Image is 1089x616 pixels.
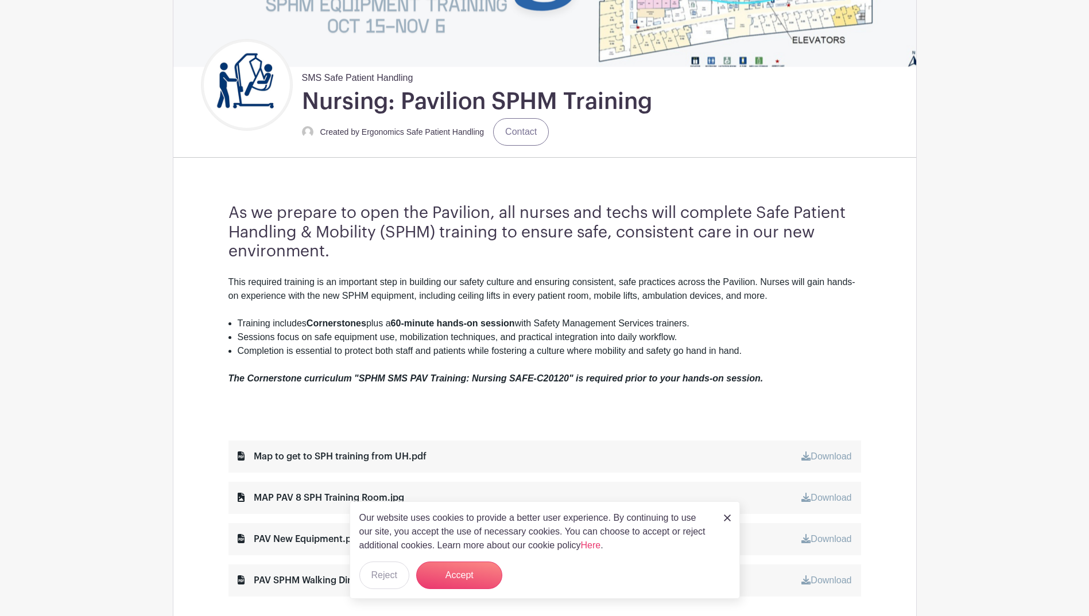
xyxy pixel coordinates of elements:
a: Download [801,493,851,502]
div: PAV SPHM Walking Directions - Written.pdf [238,574,441,587]
li: Sessions focus on safe equipment use, mobilization techniques, and practical integration into dai... [238,330,861,344]
img: default-ce2991bfa6775e67f084385cd625a349d9dcbb7a52a09fb2fda1e96e2d18dcdb.png [302,126,313,138]
strong: 60-minute hands-on session [391,318,515,328]
p: Our website uses cookies to provide a better user experience. By continuing to use our site, you ... [359,511,712,552]
div: PAV New Equipment.pdf [238,532,361,546]
div: MAP PAV 8 SPH Training Room.jpg [238,491,404,505]
li: Completion is essential to protect both staff and patients while fostering a culture where mobili... [238,344,861,358]
div: Map to get to SPH training from UH.pdf [238,450,427,463]
em: The Cornerstone curriculum "SPHM SMS PAV Training: Nursing SAFE-C20120" is required prior to your... [228,373,764,383]
a: Contact [493,118,549,146]
small: Created by Ergonomics Safe Patient Handling [320,127,485,137]
a: Here [581,540,601,550]
div: This required training is an important step in building our safety culture and ensuring consisten... [228,275,861,317]
img: close_button-5f87c8562297e5c2d7936805f587ecaba9071eb48480494691a3f1689db116b3.svg [724,514,731,521]
strong: Cornerstones [307,318,366,328]
img: Untitled%20design.png [204,42,290,128]
span: SMS Safe Patient Handling [302,67,413,85]
a: Download [801,451,851,461]
button: Reject [359,562,409,589]
a: Download [801,575,851,585]
button: Accept [416,562,502,589]
li: Training includes plus a with Safety Management Services trainers. [238,317,861,330]
h1: Nursing: Pavilion SPHM Training [302,87,652,116]
a: Download [801,534,851,544]
h3: As we prepare to open the Pavilion, all nurses and techs will complete Safe Patient Handling & Mo... [228,204,861,262]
